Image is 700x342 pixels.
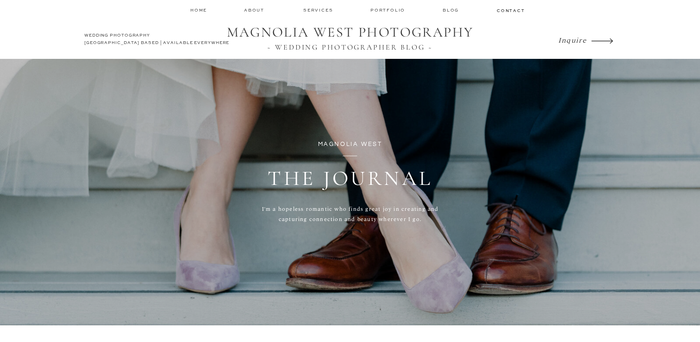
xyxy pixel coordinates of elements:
[176,166,524,204] h1: THE JOURNAL
[558,35,587,44] i: Inquire
[443,7,461,13] a: Blog
[497,7,524,13] a: contact
[303,7,334,13] a: services
[220,24,480,42] a: MAGNOLIA WEST PHOTOGRAPHY
[220,43,480,51] a: ~ WEDDING PHOTOGRAPHER BLOG ~
[190,7,208,13] a: home
[84,32,232,49] h2: WEDDING PHOTOGRAPHY [GEOGRAPHIC_DATA] BASED | AVAILABLE EVERYWHERE
[370,7,407,13] a: Portfolio
[244,7,267,13] a: about
[558,33,589,46] a: Inquire
[253,204,448,234] p: I'm a hopeless romantic who finds great joy in creating and capturing connection and beauty where...
[84,32,232,49] a: WEDDING PHOTOGRAPHY[GEOGRAPHIC_DATA] BASED | AVAILABLE EVERYWHERE
[275,139,425,150] p: magnolia west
